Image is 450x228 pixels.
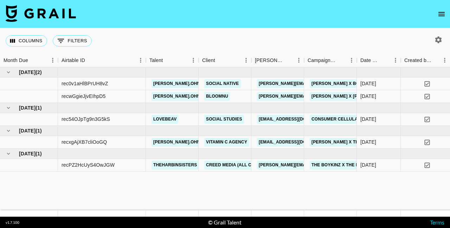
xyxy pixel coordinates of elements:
[204,92,230,101] a: Bloomnu
[336,55,346,65] button: Sort
[188,55,199,66] button: Menu
[152,79,205,88] a: [PERSON_NAME].ohno
[62,116,110,123] div: rec54OJpTg9n3G5kS
[36,150,42,157] span: ( 1 )
[241,55,251,66] button: Menu
[62,138,107,146] div: recxgAjXB7cliOoGQ
[62,161,115,168] div: recPZ2HcUyS4OwJGW
[36,104,42,111] span: ( 1 )
[257,138,336,147] a: [EMAIL_ADDRESS][DOMAIN_NAME]
[53,35,92,47] button: Show filters
[404,54,432,67] div: Created by Grail Team
[62,54,85,67] div: Airtable ID
[360,93,376,100] div: 6/23/2025
[215,55,225,65] button: Sort
[360,54,380,67] div: Date Created
[163,55,173,65] button: Sort
[152,115,178,124] a: lovebeav
[251,54,304,67] div: Booker
[4,149,13,159] button: hide children
[135,55,146,66] button: Menu
[4,103,13,113] button: hide children
[257,79,372,88] a: [PERSON_NAME][EMAIL_ADDRESS][DOMAIN_NAME]
[4,54,28,67] div: Month Due
[6,35,47,47] button: Select columns
[255,54,284,67] div: [PERSON_NAME]
[390,55,401,66] button: Menu
[380,55,390,65] button: Sort
[62,93,106,100] div: recwGgieJjvEIhpD5
[19,127,36,134] span: [DATE]
[36,127,42,134] span: ( 1 )
[36,69,42,76] span: ( 2 )
[146,54,199,67] div: Talent
[47,55,58,66] button: Menu
[58,54,146,67] div: Airtable ID
[430,219,444,226] a: Terms
[435,7,449,21] button: open drawer
[152,92,205,101] a: [PERSON_NAME].ohno
[204,161,277,170] a: Creed Media (All Campaigns)
[360,161,376,168] div: 9/11/2025
[346,55,357,66] button: Menu
[62,80,108,87] div: rec0v1aHlBPrUH8vZ
[204,79,241,88] a: Social Native
[304,54,357,67] div: Campaign (Type)
[149,54,163,67] div: Talent
[257,161,372,170] a: [PERSON_NAME][EMAIL_ADDRESS][DOMAIN_NAME]
[360,116,376,123] div: 7/18/2025
[310,79,426,88] a: [PERSON_NAME] x Bona Spray Mop Air Campaign
[152,138,205,147] a: [PERSON_NAME].ohno
[4,67,13,77] button: hide children
[28,55,38,65] button: Sort
[360,138,376,146] div: 8/28/2025
[4,126,13,136] button: hide children
[19,150,36,157] span: [DATE]
[208,219,242,226] div: © Grail Talent
[6,220,19,225] div: v 1.7.100
[360,80,376,87] div: 6/23/2025
[308,54,336,67] div: Campaign (Type)
[85,55,95,65] button: Sort
[202,54,215,67] div: Client
[310,138,403,147] a: [PERSON_NAME] x Thrive Market Sept
[257,115,336,124] a: [EMAIL_ADDRESS][DOMAIN_NAME]
[204,138,249,147] a: Vitamin C Agency
[310,161,394,170] a: The BoykinZ x The Harbin Sisters
[199,54,251,67] div: Client
[204,115,244,124] a: Social Studies
[439,55,450,66] button: Menu
[432,55,442,65] button: Sort
[284,55,294,65] button: Sort
[6,5,76,22] img: Grail Talent
[294,55,304,66] button: Menu
[310,115,414,124] a: Consumer Cellular 3 Months Paid Usage
[19,69,36,76] span: [DATE]
[152,161,199,170] a: theharbinsisters
[257,92,372,101] a: [PERSON_NAME][EMAIL_ADDRESS][DOMAIN_NAME]
[357,54,401,67] div: Date Created
[19,104,36,111] span: [DATE]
